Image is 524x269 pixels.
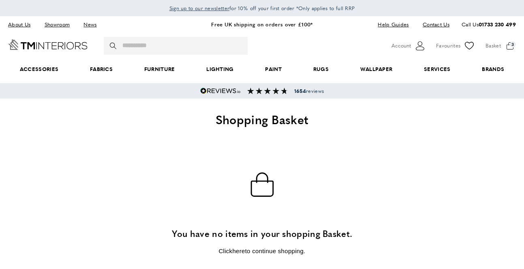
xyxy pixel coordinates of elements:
a: Contact Us [417,19,449,30]
img: Reviews section [247,88,288,94]
a: Favourites [436,40,475,52]
a: Furniture [128,57,190,82]
a: Showroom [38,19,76,30]
a: Paint [250,57,297,82]
a: Help Guides [372,19,415,30]
span: for 10% off your first order *Only applies to full RRP [169,4,355,12]
button: Customer Account [391,40,426,52]
a: 01733 230 499 [479,20,516,28]
a: here [232,247,245,254]
h3: You have no items in your shopping Basket. [100,227,424,240]
a: Go to Home page [8,39,88,50]
img: Reviews.io 5 stars [200,88,241,94]
span: Shopping Basket [216,110,309,128]
a: Services [408,57,466,82]
button: Search [110,37,118,55]
p: Call Us [462,20,516,29]
span: Account [391,41,411,50]
span: reviews [294,88,324,94]
a: Brands [466,57,520,82]
strong: 1654 [294,87,306,95]
a: Wallpaper [344,57,408,82]
a: Free UK shipping on orders over £100* [211,20,312,28]
a: Fabrics [74,57,128,82]
span: Favourites [436,41,460,50]
a: Lighting [190,57,249,82]
a: News [77,19,103,30]
a: Sign up to our newsletter [169,4,230,12]
a: About Us [8,19,36,30]
p: Click to continue shopping. [100,246,424,256]
span: Accessories [4,57,74,82]
a: Rugs [297,57,344,82]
